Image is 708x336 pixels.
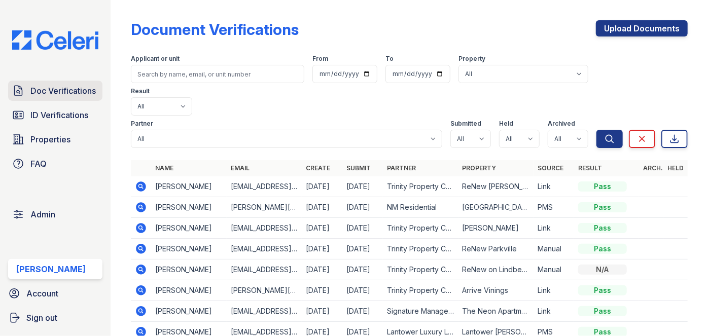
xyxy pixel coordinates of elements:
td: [DATE] [302,197,342,218]
td: Link [534,301,574,322]
td: [EMAIL_ADDRESS][DOMAIN_NAME] [227,176,302,197]
a: Submit [346,164,371,172]
div: [PERSON_NAME] [16,263,86,275]
div: Document Verifications [131,20,299,39]
div: Pass [578,223,627,233]
td: [PERSON_NAME] [458,218,534,239]
td: [PERSON_NAME] [151,197,226,218]
a: Sign out [4,308,107,328]
td: Link [534,218,574,239]
span: FAQ [30,158,47,170]
td: [DATE] [302,259,342,280]
a: Arch. [643,164,663,172]
a: Name [155,164,173,172]
td: Signature Management [383,301,458,322]
td: [EMAIL_ADDRESS][DOMAIN_NAME] [227,259,302,280]
td: [PERSON_NAME] [151,259,226,280]
td: [PERSON_NAME] [151,280,226,301]
td: [EMAIL_ADDRESS][DOMAIN_NAME] [227,301,302,322]
a: Create [306,164,330,172]
td: Trinity Property Consultants [383,218,458,239]
td: ReNew Parkville [458,239,534,259]
a: Partner [387,164,416,172]
label: From [312,55,328,63]
td: Arrive Vinings [458,280,534,301]
label: To [385,55,394,63]
div: Pass [578,202,627,212]
td: Trinity Property Consultants [383,176,458,197]
a: ID Verifications [8,105,102,125]
td: [PERSON_NAME] [151,218,226,239]
span: Properties [30,133,70,145]
img: CE_Logo_Blue-a8612792a0a2168367f1c8372b55b34899dd931a85d93a1a3d3e32e68fde9ad4.png [4,30,107,50]
label: Result [131,87,150,95]
td: Manual [534,239,574,259]
a: Held [667,164,684,172]
td: Link [534,176,574,197]
td: [PERSON_NAME] [151,301,226,322]
td: ReNew [PERSON_NAME] [458,176,534,197]
div: Pass [578,244,627,254]
td: NM Residential [383,197,458,218]
td: [DATE] [342,218,383,239]
td: Link [534,280,574,301]
span: ID Verifications [30,109,88,121]
td: [DATE] [342,301,383,322]
td: The Neon Apartments [458,301,534,322]
div: Pass [578,306,627,316]
td: [DATE] [342,259,383,280]
td: [DATE] [342,176,383,197]
label: Archived [548,120,575,128]
label: Property [458,55,485,63]
td: Trinity Property Consultants [383,239,458,259]
td: ReNew on Lindbergh [458,259,534,280]
span: Account [26,287,58,300]
label: Partner [131,120,153,128]
td: [DATE] [342,197,383,218]
span: Doc Verifications [30,85,96,97]
div: Pass [578,181,627,192]
td: [EMAIL_ADDRESS][PERSON_NAME][DOMAIN_NAME] [227,218,302,239]
td: [DATE] [302,239,342,259]
input: Search by name, email, or unit number [131,65,304,83]
a: Result [578,164,602,172]
td: Trinity Property Consultants [383,280,458,301]
span: Admin [30,208,55,220]
div: N/A [578,265,627,275]
td: [DATE] [342,280,383,301]
span: Sign out [26,312,57,324]
td: [PERSON_NAME][EMAIL_ADDRESS][DOMAIN_NAME] [227,197,302,218]
label: Held [499,120,513,128]
td: [GEOGRAPHIC_DATA] [458,197,534,218]
a: Property [463,164,497,172]
td: [PERSON_NAME][EMAIL_ADDRESS][PERSON_NAME][DOMAIN_NAME] [227,280,302,301]
a: Upload Documents [596,20,688,36]
td: [EMAIL_ADDRESS][DOMAIN_NAME] [227,239,302,259]
td: Trinity Property Consultants [383,259,458,280]
td: [DATE] [302,176,342,197]
a: Account [4,283,107,304]
td: [DATE] [302,280,342,301]
td: PMS [534,197,574,218]
a: Doc Verifications [8,81,102,101]
td: [PERSON_NAME] [151,176,226,197]
a: Source [538,164,563,172]
a: Properties [8,129,102,150]
td: Manual [534,259,574,280]
label: Submitted [450,120,481,128]
label: Applicant or unit [131,55,180,63]
div: Pass [578,285,627,295]
td: [DATE] [342,239,383,259]
td: [DATE] [302,218,342,239]
a: FAQ [8,154,102,174]
a: Email [231,164,250,172]
td: [PERSON_NAME] [151,239,226,259]
a: Admin [8,204,102,225]
td: [DATE] [302,301,342,322]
